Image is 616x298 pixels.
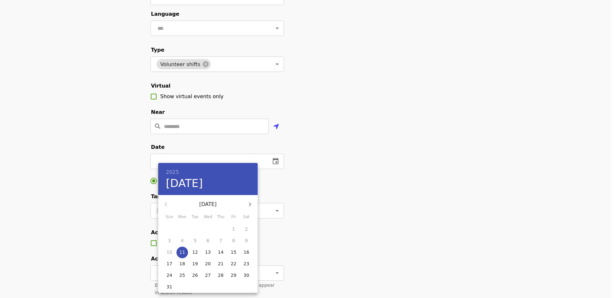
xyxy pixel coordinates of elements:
button: 23 [241,258,252,270]
p: 27 [205,272,211,278]
button: 15 [228,247,239,258]
p: 30 [244,272,249,278]
button: 19 [189,258,201,270]
p: 11 [179,249,185,255]
button: 14 [215,247,227,258]
button: 21 [215,258,227,270]
button: 24 [164,270,175,281]
p: 13 [205,249,211,255]
span: Tue [189,214,201,220]
button: 20 [202,258,214,270]
p: 15 [231,249,236,255]
p: 12 [192,249,198,255]
p: 21 [218,260,224,267]
button: [DATE] [166,177,203,190]
p: 14 [218,249,224,255]
button: 31 [164,281,175,293]
button: 18 [176,258,188,270]
button: 11 [176,247,188,258]
span: Mon [176,214,188,220]
p: 29 [231,272,236,278]
p: 31 [167,284,172,290]
span: Fri [228,214,239,220]
span: Wed [202,214,214,220]
p: 17 [167,260,172,267]
p: 19 [192,260,198,267]
button: 22 [228,258,239,270]
p: 28 [218,272,224,278]
button: 25 [176,270,188,281]
button: 13 [202,247,214,258]
button: 28 [215,270,227,281]
p: 22 [231,260,236,267]
button: 27 [202,270,214,281]
button: 17 [164,258,175,270]
p: 18 [179,260,185,267]
p: 26 [192,272,198,278]
p: 16 [244,249,249,255]
p: 23 [244,260,249,267]
p: 24 [167,272,172,278]
span: Thu [215,214,227,220]
button: 2025 [166,168,179,177]
p: 25 [179,272,185,278]
button: 29 [228,270,239,281]
button: 30 [241,270,252,281]
p: [DATE] [174,200,242,208]
button: 16 [241,247,252,258]
span: Sat [241,214,252,220]
button: 12 [189,247,201,258]
button: 26 [189,270,201,281]
p: 20 [205,260,211,267]
span: Sun [164,214,175,220]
